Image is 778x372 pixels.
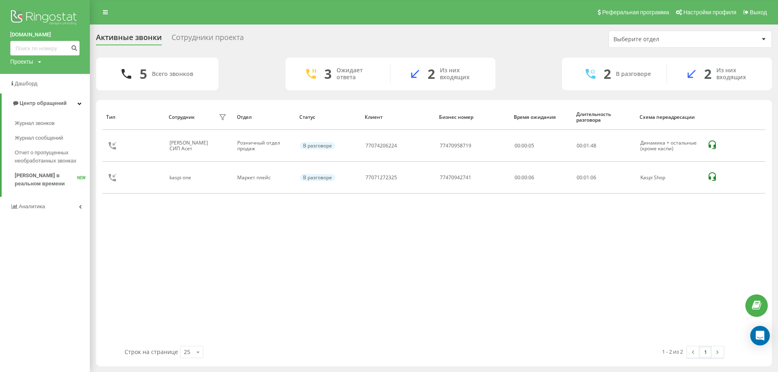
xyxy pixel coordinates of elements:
[15,131,90,145] a: Журнал сообщений
[662,347,683,356] div: 1 - 2 из 2
[337,67,378,81] div: Ожидает ответа
[576,111,632,123] div: Длительность разговора
[602,9,669,16] span: Реферальная программа
[10,31,80,39] a: [DOMAIN_NAME]
[515,175,568,180] div: 00:00:06
[140,66,147,82] div: 5
[604,66,611,82] div: 2
[20,100,67,106] span: Центр обращений
[440,175,471,180] div: 77470942741
[440,143,471,149] div: 77470958719
[613,36,711,43] div: Выберите отдел
[584,174,589,181] span: 01
[514,114,568,120] div: Время ожидания
[10,41,80,56] input: Поиск по номеру
[439,114,506,120] div: Бизнес номер
[15,116,90,131] a: Журнал звонков
[237,175,291,180] div: Маркет плейс
[300,174,335,181] div: В разговоре
[577,142,582,149] span: 00
[15,80,38,87] span: Дашборд
[699,346,711,358] a: 1
[237,140,291,152] div: Розничный отдел продаж
[19,203,45,209] span: Аналитика
[324,66,332,82] div: 3
[299,114,357,120] div: Статус
[15,149,86,165] span: Отчет о пропущенных необработанных звонках
[106,114,161,120] div: Тип
[591,142,596,149] span: 48
[616,71,651,78] div: В разговоре
[428,66,435,82] div: 2
[237,114,292,120] div: Отдел
[640,175,698,180] div: Kaspi Shop
[591,174,596,181] span: 06
[2,94,90,113] a: Центр обращений
[15,119,55,127] span: Журнал звонков
[704,66,711,82] div: 2
[366,175,397,180] div: 77071272325
[300,142,335,149] div: В разговоре
[584,142,589,149] span: 01
[750,9,767,16] span: Выход
[683,9,736,16] span: Настройки профиля
[15,172,77,188] span: [PERSON_NAME] в реальном времени
[184,348,190,356] div: 25
[15,134,63,142] span: Журнал сообщений
[10,8,80,29] img: Ringostat logo
[577,143,596,149] div: : :
[10,58,33,66] div: Проекты
[172,33,244,46] div: Сотрудники проекта
[15,145,90,168] a: Отчет о пропущенных необработанных звонках
[169,114,195,120] div: Сотрудник
[640,140,698,152] div: Динамика + остальные (кроме каспи)
[515,143,568,149] div: 00:00:05
[750,326,770,345] div: Open Intercom Messenger
[169,140,216,152] div: [PERSON_NAME] СИП Асет
[440,67,483,81] div: Из них входящих
[152,71,193,78] div: Всего звонков
[716,67,760,81] div: Из них входящих
[577,174,582,181] span: 00
[365,114,432,120] div: Клиент
[169,175,193,180] div: kaspi one
[366,143,397,149] div: 77074206224
[577,175,596,180] div: : :
[15,168,90,191] a: [PERSON_NAME] в реальном времениNEW
[640,114,699,120] div: Схема переадресации
[125,348,178,356] span: Строк на странице
[96,33,162,46] div: Активные звонки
